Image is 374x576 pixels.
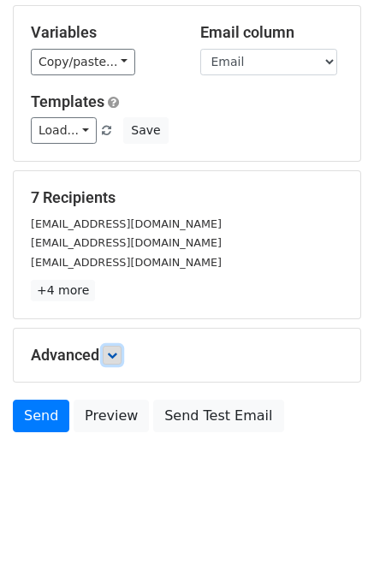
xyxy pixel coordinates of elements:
[74,400,149,432] a: Preview
[31,236,222,249] small: [EMAIL_ADDRESS][DOMAIN_NAME]
[13,400,69,432] a: Send
[31,280,95,301] a: +4 more
[200,23,344,42] h5: Email column
[153,400,283,432] a: Send Test Email
[31,117,97,144] a: Load...
[123,117,168,144] button: Save
[288,494,374,576] iframe: Chat Widget
[31,49,135,75] a: Copy/paste...
[31,92,104,110] a: Templates
[31,23,175,42] h5: Variables
[31,256,222,269] small: [EMAIL_ADDRESS][DOMAIN_NAME]
[31,188,343,207] h5: 7 Recipients
[31,217,222,230] small: [EMAIL_ADDRESS][DOMAIN_NAME]
[31,346,343,365] h5: Advanced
